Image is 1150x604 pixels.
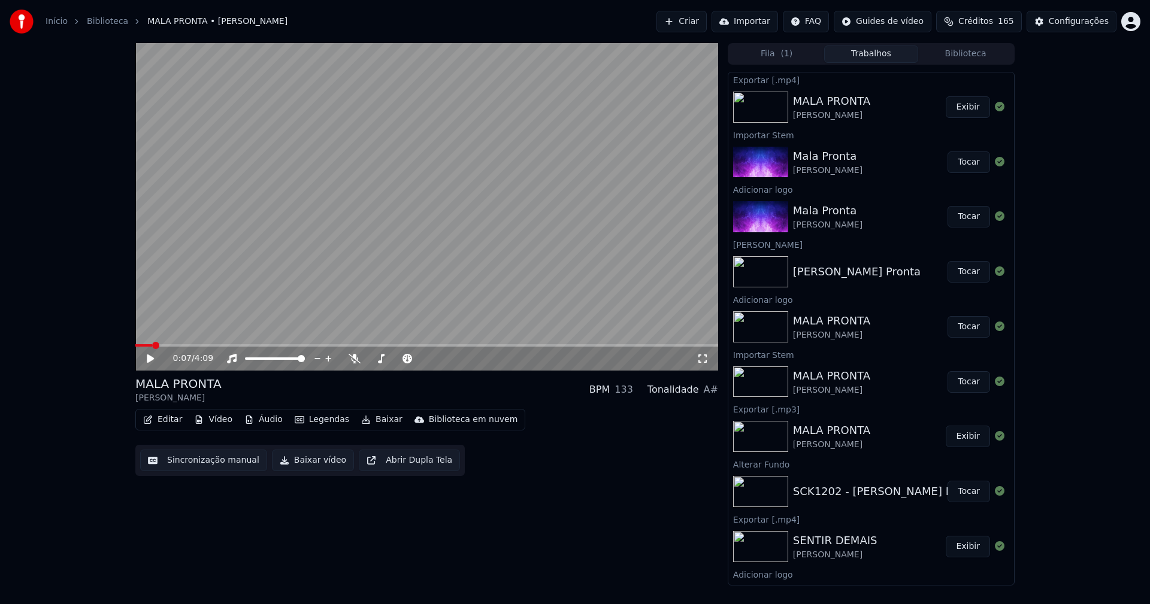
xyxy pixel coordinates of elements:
img: youka [10,10,34,34]
div: A# [703,383,718,397]
div: Tonalidade [647,383,699,397]
nav: breadcrumb [46,16,287,28]
div: Configurações [1049,16,1109,28]
button: Exibir [946,536,990,557]
div: BPM [589,383,610,397]
div: MALA PRONTA [135,375,222,392]
button: Tocar [948,151,990,173]
button: Créditos165 [936,11,1022,32]
div: Mala Pronta [793,202,862,219]
button: Tocar [948,481,990,502]
div: Importar Stem [728,128,1014,142]
button: Exibir [946,426,990,447]
a: Biblioteca [87,16,128,28]
button: Editar [138,411,187,428]
span: MALA PRONTA • [PERSON_NAME] [147,16,287,28]
div: 133 [615,383,633,397]
button: Configurações [1027,11,1116,32]
button: Tocar [948,206,990,227]
button: Exibir [946,96,990,118]
div: MALA PRONTA [793,93,870,110]
button: Guides de vídeo [834,11,931,32]
a: Início [46,16,68,28]
button: FAQ [783,11,829,32]
div: MALA PRONTA [793,368,870,384]
button: Biblioteca [918,45,1013,63]
div: Exportar [.mp4] [728,72,1014,87]
div: Adicionar logo [728,567,1014,581]
div: Mala Pronta [793,148,862,165]
div: [PERSON_NAME] Pronta [793,263,921,280]
button: Legendas [290,411,354,428]
span: 0:07 [173,353,192,365]
div: [PERSON_NAME] [793,549,877,561]
button: Criar [656,11,707,32]
button: Vídeo [189,411,237,428]
button: Áudio [240,411,287,428]
div: MALA PRONTA [793,312,870,329]
button: Importar [712,11,778,32]
button: Fila [730,45,824,63]
div: Alterar Fundo [728,457,1014,471]
div: [PERSON_NAME] [793,110,870,122]
div: Importar Stem [728,347,1014,362]
button: Baixar [356,411,407,428]
div: [PERSON_NAME] [793,219,862,231]
div: [PERSON_NAME] [793,439,870,451]
div: Exportar [.mp3] [728,402,1014,416]
button: Sincronização manual [140,450,267,471]
div: Adicionar logo [728,182,1014,196]
div: [PERSON_NAME] [793,384,870,396]
div: [PERSON_NAME] [793,329,870,341]
button: Trabalhos [824,45,919,63]
button: Tocar [948,371,990,393]
span: 4:09 [195,353,213,365]
button: Baixar vídeo [272,450,354,471]
div: Biblioteca em nuvem [429,414,518,426]
span: Créditos [958,16,993,28]
div: SENTIR DEMAIS [793,532,877,549]
div: Adicionar logo [728,292,1014,306]
button: Abrir Dupla Tela [359,450,460,471]
span: 165 [998,16,1014,28]
div: [PERSON_NAME] [135,392,222,404]
button: Tocar [948,261,990,283]
button: Tocar [948,316,990,338]
div: [PERSON_NAME] [793,165,862,177]
span: ( 1 ) [780,48,792,60]
div: Exportar [.mp4] [728,512,1014,526]
div: / [173,353,202,365]
div: SCK1202 - [PERSON_NAME] PRONTA [793,483,989,500]
div: MALA PRONTA [793,422,870,439]
div: [PERSON_NAME] [728,237,1014,251]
